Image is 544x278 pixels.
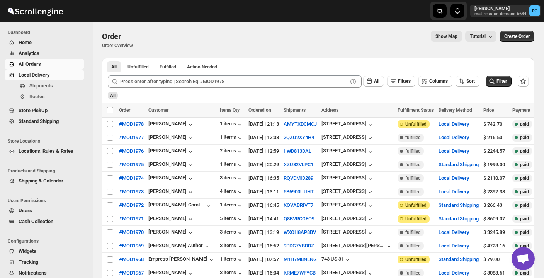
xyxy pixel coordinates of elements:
button: Widgets [5,246,84,257]
div: [STREET_ADDRESS] [321,175,366,181]
span: #MOD1976 [119,147,144,155]
div: [DATE] | 20:29 [248,161,279,169]
button: #MOD1973 [114,186,148,198]
span: Order [102,32,121,41]
span: Dashboard [8,29,87,36]
div: 1 items [220,134,244,142]
div: [PERSON_NAME] [148,229,194,237]
div: 3 items [220,269,244,277]
button: [STREET_ADDRESS] [321,215,374,223]
button: 3 items [220,175,244,182]
button: 4 items [220,188,244,196]
button: Sort [456,76,479,87]
button: Routes [5,91,84,102]
div: $ 2244.57 [483,147,508,155]
button: Local Delivery [439,148,469,154]
div: $ 216.50 [483,134,508,142]
button: Local Delivery [439,270,469,276]
button: #MOD1972 [114,199,148,211]
span: Fulfilled [160,64,176,70]
button: [PERSON_NAME] [148,269,194,277]
span: All Orders [19,61,41,67]
button: [STREET_ADDRESS] [321,134,374,142]
button: IIWD813DAL [284,148,311,154]
div: [STREET_ADDRESS] [321,229,366,235]
div: [PERSON_NAME] Author [148,242,211,250]
button: Filters [387,76,415,87]
div: 743 US 31 [321,256,344,262]
div: [STREET_ADDRESS] [321,269,366,275]
button: Local Delivery [439,229,469,235]
button: [STREET_ADDRESS] [321,229,374,237]
button: [PERSON_NAME] [148,161,194,169]
button: All [363,76,384,87]
img: ScrollEngine [6,1,64,20]
span: paid [520,121,529,127]
span: Ordered on [248,107,271,113]
span: Local Delivery [19,72,50,78]
span: Columns [429,78,448,84]
span: Unfulfilled [127,64,149,70]
button: #MOD1976 [114,145,148,157]
span: Unfulfilled [405,216,427,222]
span: #MOD1973 [119,188,144,196]
div: 5 items [220,215,244,223]
button: [PERSON_NAME] [148,175,194,182]
p: [PERSON_NAME] [474,5,526,12]
span: Unfulfilled [405,256,427,263]
div: $ 3609.07 [483,215,508,223]
span: fulfilled [405,270,421,276]
button: Map action label [431,31,462,42]
button: #MOD1969 [114,240,148,252]
button: [STREET_ADDRESS] [321,175,374,182]
span: fulfilled [405,229,421,235]
span: paid [520,135,529,141]
span: #MOD1967 [119,269,144,277]
span: fulfilled [405,162,421,168]
div: $ 266.43 [483,201,508,209]
span: #MOD1971 [119,215,144,223]
button: [STREET_ADDRESS] [321,269,374,277]
span: fulfilled [405,135,421,141]
div: [STREET_ADDRESS] [321,148,366,153]
div: $ 1999.00 [483,161,508,169]
span: paid [520,175,529,181]
button: Standard Shipping [439,202,479,208]
button: Local Delivery [439,189,469,194]
div: [STREET_ADDRESS] [321,188,366,194]
div: 1 items [220,161,244,169]
button: [PERSON_NAME] [148,134,194,142]
button: 1 items [220,121,244,128]
button: [STREET_ADDRESS] [321,188,374,196]
button: ActionNeeded [182,61,222,72]
button: Fulfilled [155,61,181,72]
button: Shipping & Calendar [5,176,84,186]
span: All [374,78,379,84]
span: paid [520,202,529,208]
button: Locations, Rules & Rates [5,146,84,157]
span: Analytics [19,50,39,56]
button: 1 items [220,202,244,210]
div: [DATE] | 15:52 [248,242,279,250]
button: Tutorial [465,31,496,42]
button: [STREET_ADDRESS] [321,161,374,169]
span: Delivery Method [439,107,472,113]
div: [PERSON_NAME]-Coral... [148,202,204,208]
div: 2 items [220,148,244,155]
span: Ricky Gamino [529,5,540,16]
span: Store PickUp [19,107,48,113]
div: 1 items [220,256,244,264]
div: [PERSON_NAME] [148,188,194,196]
span: #MOD1975 [119,161,144,169]
button: Cash Collection [5,216,84,227]
div: Empress [PERSON_NAME] [148,256,215,264]
span: Configurations [8,238,87,244]
button: #MOD1970 [114,226,148,239]
button: Filter [486,76,512,87]
span: #MOD1974 [119,174,144,182]
div: [DATE] | 07:57 [248,256,279,263]
button: M1H7M8NLNG [284,256,317,262]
